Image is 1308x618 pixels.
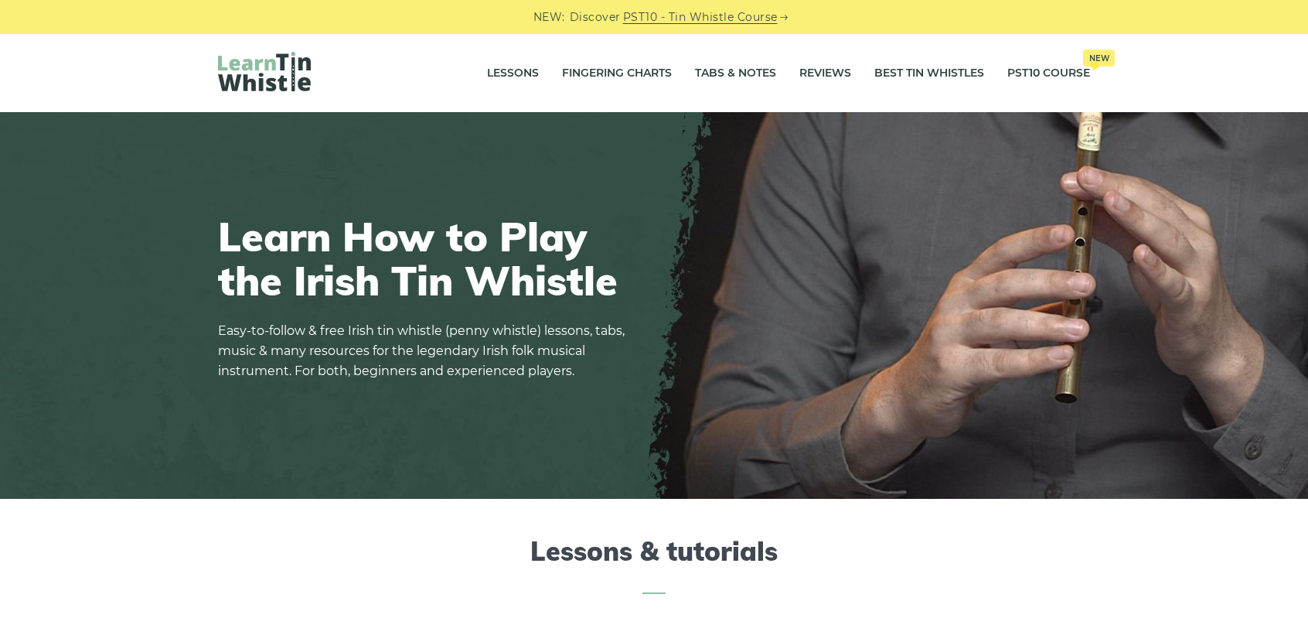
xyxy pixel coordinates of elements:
[487,54,539,93] a: Lessons
[218,536,1090,594] h2: Lessons & tutorials
[218,214,635,302] h1: Learn How to Play the Irish Tin Whistle
[695,54,776,93] a: Tabs & Notes
[1007,54,1090,93] a: PST10 CourseNew
[218,321,635,381] p: Easy-to-follow & free Irish tin whistle (penny whistle) lessons, tabs, music & many resources for...
[218,52,311,91] img: LearnTinWhistle.com
[874,54,984,93] a: Best Tin Whistles
[562,54,672,93] a: Fingering Charts
[799,54,851,93] a: Reviews
[1083,50,1115,67] span: New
